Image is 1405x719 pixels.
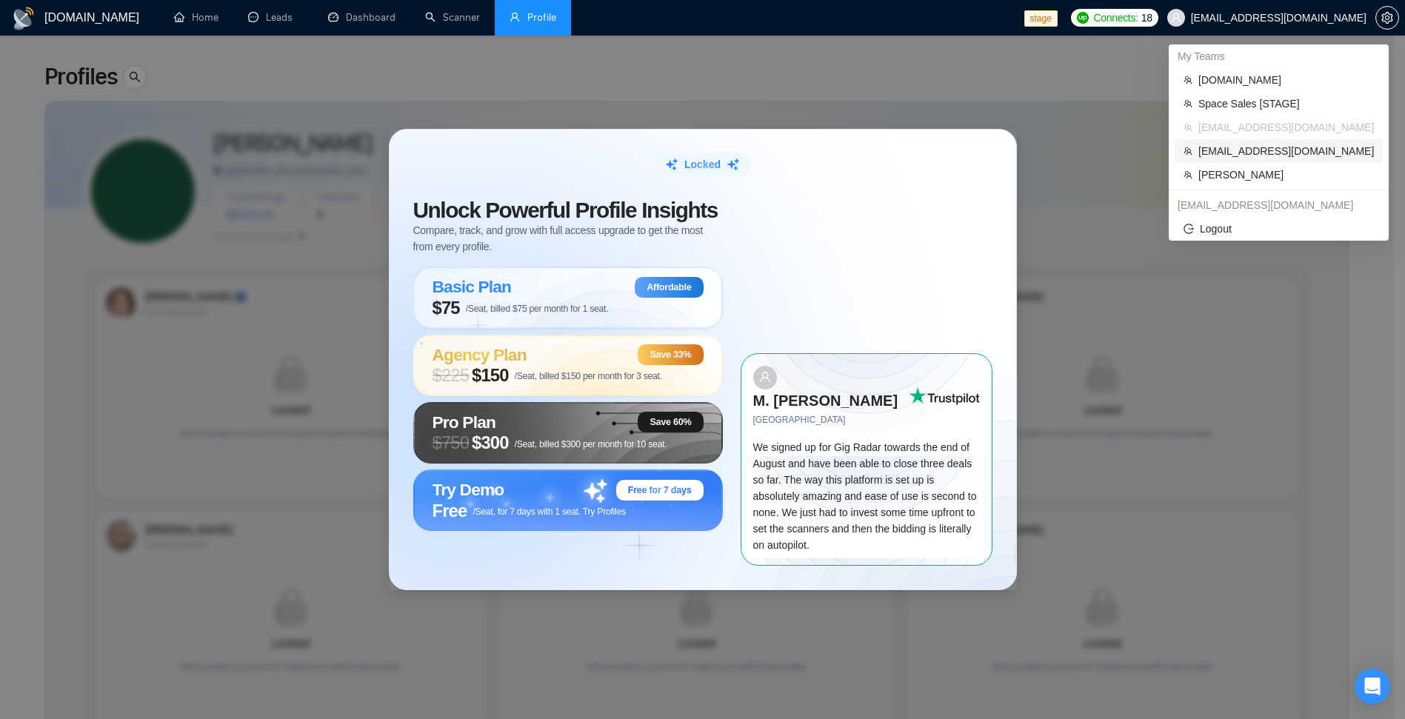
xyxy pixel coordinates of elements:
img: sparkle [665,158,678,171]
span: $150 [472,365,509,386]
img: Trust Pilot [909,387,980,405]
span: Agency Plan [433,345,527,364]
span: [GEOGRAPHIC_DATA] [753,413,909,427]
div: fariz.apriyanto@gigradar.io [1169,193,1389,217]
div: Open Intercom Messenger [1355,669,1390,704]
span: team [1184,147,1192,155]
span: $ 225 [433,365,470,386]
span: [PERSON_NAME] [1198,167,1374,183]
button: setting [1375,6,1399,30]
span: user [759,371,771,383]
span: Pro Plan [433,412,496,432]
span: [EMAIL_ADDRESS][DOMAIN_NAME] [1198,143,1374,159]
span: Powerful Profile [485,198,636,222]
span: Save 33% [650,349,691,361]
span: /Seat, billed $300 per month for 10 seat. [515,439,667,449]
img: upwork-logo.png [1077,12,1089,24]
span: $75 [433,298,460,318]
span: team [1184,99,1192,108]
strong: M. [PERSON_NAME] [753,392,898,409]
span: Try Demo [433,480,504,499]
span: Locked [684,156,721,173]
span: team [1184,170,1192,179]
span: [DOMAIN_NAME] [1198,72,1374,88]
span: $300 [472,432,509,453]
span: Connects: [1093,10,1138,26]
img: sparkle [727,158,740,171]
span: Logout [1184,221,1374,237]
span: user [1171,13,1181,23]
span: stage [1024,10,1058,27]
a: searchScanner [425,11,480,24]
span: Basic Plan [433,277,512,296]
span: Space Sales [STAGE] [1198,96,1374,112]
span: logout [1184,224,1194,234]
span: /Seat, billed $75 per month for 1 seat. [466,304,609,314]
div: My Teams [1169,44,1389,68]
span: /Seat, billed $150 per month for 3 seat. [515,371,662,381]
a: messageLeads [248,11,298,24]
span: team [1184,123,1192,132]
span: team [1184,76,1192,84]
span: 18 [1141,10,1152,26]
span: /Seat, for 7 days with 1 seat. Try Profiles [473,506,625,517]
span: $ 750 [433,432,470,453]
span: Free [433,501,467,521]
span: We signed up for Gig Radar towards the end of August and have been able to close three deals so f... [753,441,977,551]
a: dashboardDashboard [328,11,396,24]
span: Affordable [647,281,691,293]
img: logo [12,7,36,30]
span: Compare, track, and grow with full access upgrade to get the most from every profile. [413,222,723,255]
span: Save 60% [650,416,691,428]
span: Free for 7 days [628,484,692,496]
span: [EMAIL_ADDRESS][DOMAIN_NAME] [1198,119,1374,136]
span: Unlock Insights [413,198,718,222]
span: setting [1376,12,1398,24]
a: homeHome [174,11,218,24]
a: setting [1375,12,1399,24]
span: Profile [527,11,556,24]
span: user [510,12,520,22]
